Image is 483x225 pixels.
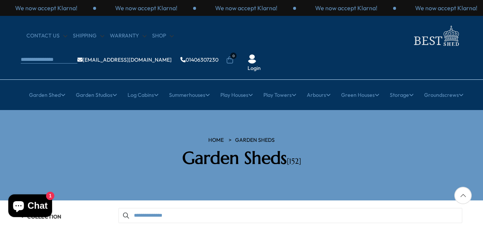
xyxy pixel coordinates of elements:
div: 2 / 3 [296,4,396,12]
a: Groundscrews [424,85,463,104]
a: Storage [390,85,414,104]
h2: Garden Sheds [134,148,349,168]
a: Login [248,65,261,72]
a: Shipping [73,32,104,40]
a: [EMAIL_ADDRESS][DOMAIN_NAME] [77,57,172,62]
a: Warranty [110,32,146,40]
a: Garden Sheds [235,137,275,144]
input: Search products [118,208,462,223]
inbox-online-store-chat: Shopify online store chat [6,194,54,219]
a: Play Towers [263,85,296,104]
a: Summerhouses [169,85,210,104]
img: logo [409,23,462,48]
p: We now accept Klarna! [115,4,177,12]
div: 3 / 3 [96,4,196,12]
a: Log Cabins [128,85,158,104]
p: We now accept Klarna! [415,4,477,12]
a: Green Houses [341,85,379,104]
a: Play Houses [220,85,253,104]
a: 0 [226,56,234,64]
div: 1 / 3 [196,4,296,12]
img: User Icon [248,54,257,64]
p: We now accept Klarna! [215,4,277,12]
p: We now accept Klarna! [15,4,77,12]
a: 01406307230 [180,57,218,62]
span: [152] [287,157,301,166]
a: CONTACT US [26,32,67,40]
span: 0 [230,53,237,59]
a: Arbours [307,85,331,104]
a: Shop [152,32,174,40]
p: We now accept Klarna! [315,4,377,12]
a: Garden Studios [76,85,117,104]
a: HOME [208,137,224,144]
a: Garden Shed [29,85,65,104]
